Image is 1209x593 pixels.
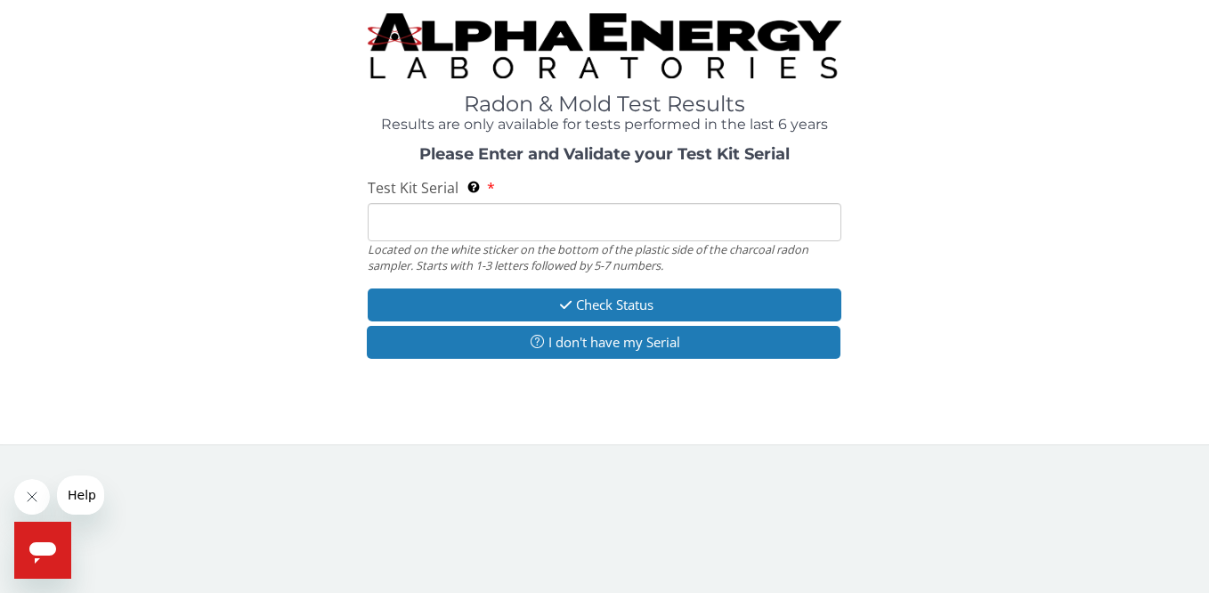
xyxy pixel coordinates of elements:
img: TightCrop.jpg [368,13,840,78]
iframe: Button to launch messaging window [14,522,71,579]
button: I don't have my Serial [367,326,840,359]
div: Located on the white sticker on the bottom of the plastic side of the charcoal radon sampler. Sta... [368,241,840,274]
button: Check Status [368,288,840,321]
h4: Results are only available for tests performed in the last 6 years [368,117,840,133]
iframe: Close message [14,479,50,515]
strong: Please Enter and Validate your Test Kit Serial [419,144,790,164]
iframe: Message from company [57,475,104,515]
span: Test Kit Serial [368,178,458,198]
h1: Radon & Mold Test Results [368,93,840,116]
